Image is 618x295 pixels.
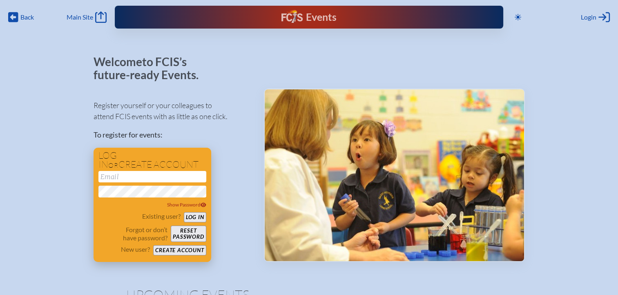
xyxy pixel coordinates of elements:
a: Main Site [67,11,107,23]
p: Existing user? [142,212,181,220]
span: Login [581,13,596,21]
p: Register yourself or your colleagues to attend FCIS events with as little as one click. [94,100,251,122]
button: Resetpassword [171,226,206,242]
p: Forgot or don’t have password? [98,226,168,242]
span: or [108,161,118,169]
p: New user? [121,245,150,253]
h1: Log in create account [98,151,206,169]
button: Create account [153,245,206,255]
p: Welcome to FCIS’s future-ready Events. [94,55,208,81]
input: Email [98,171,206,182]
p: To register for events: [94,129,251,140]
div: FCIS Events — Future ready [225,10,393,24]
span: Main Site [67,13,93,21]
button: Log in [184,212,206,222]
span: Show Password [167,202,206,208]
img: Events [265,89,524,262]
span: Back [20,13,34,21]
